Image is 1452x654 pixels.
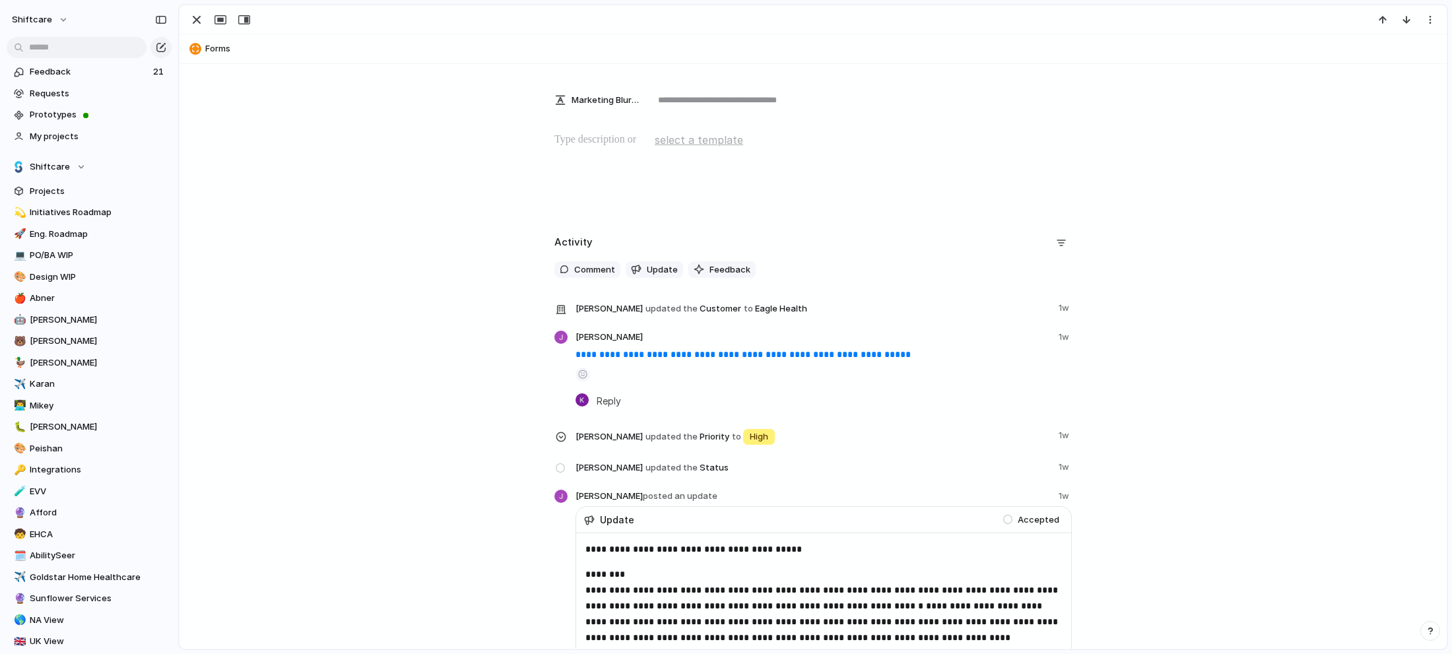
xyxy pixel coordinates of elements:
button: Comment [554,261,620,278]
button: shiftcare [6,9,75,30]
span: 1w [1059,426,1072,442]
div: 👨‍💻 [14,398,23,413]
div: 🦆 [14,355,23,370]
button: 🎨 [12,271,25,284]
div: 🎨 [14,441,23,456]
span: Reply [597,393,621,408]
div: 🎨Peishan [7,439,172,459]
button: 🧒 [12,528,25,541]
div: 💫Initiatives Roadmap [7,203,172,222]
span: [PERSON_NAME] [576,430,643,443]
span: Shiftcare [30,160,70,174]
a: 🗓️AbilitySeer [7,546,172,566]
a: 🌎NA View [7,610,172,630]
div: 💻 [14,248,23,263]
span: Feedback [709,263,750,277]
span: [PERSON_NAME] [30,356,167,370]
button: ✈️ [12,571,25,584]
span: [PERSON_NAME] [576,461,643,474]
span: EHCA [30,528,167,541]
button: 💫 [12,206,25,219]
span: Eng. Roadmap [30,228,167,241]
a: 🦆[PERSON_NAME] [7,353,172,373]
span: updated the [645,302,698,315]
div: 🔑 [14,463,23,478]
button: 🐻 [12,335,25,348]
div: 🗓️ [14,548,23,564]
button: ✈️ [12,377,25,391]
a: Feedback21 [7,62,172,82]
span: Status [576,458,1051,476]
div: 🌎 [14,612,23,628]
button: 🇬🇧 [12,635,25,648]
span: Feedback [30,65,149,79]
span: 21 [153,65,166,79]
span: UK View [30,635,167,648]
button: 🧪 [12,485,25,498]
div: 🧒 [14,527,23,542]
span: [PERSON_NAME] [576,302,643,315]
span: EVV [30,485,167,498]
button: 🐛 [12,420,25,434]
span: Update [600,513,634,527]
button: 🎨 [12,442,25,455]
span: [PERSON_NAME] [30,313,167,327]
button: 🍎 [12,292,25,305]
span: Eagle Health [755,302,807,315]
span: Design WIP [30,271,167,284]
button: 🔮 [12,506,25,519]
button: Update [626,261,683,278]
a: 🧪EVV [7,482,172,502]
a: 🔮Afford [7,503,172,523]
span: High [750,430,768,443]
span: [PERSON_NAME] [576,490,717,503]
a: 🚀Eng. Roadmap [7,224,172,244]
button: 💻 [12,249,25,262]
div: 🔮 [14,591,23,606]
a: 🐻[PERSON_NAME] [7,331,172,351]
span: Prototypes [30,108,167,121]
span: 1w [1059,331,1072,344]
span: Integrations [30,463,167,476]
a: 🍎Abner [7,288,172,308]
div: ✈️Goldstar Home Healthcare [7,568,172,587]
span: 1w [1059,490,1072,503]
span: Sunflower Services [30,592,167,605]
a: Projects [7,181,172,201]
span: select a template [655,132,743,148]
div: 🐻 [14,334,23,349]
button: 🦆 [12,356,25,370]
span: Comment [574,263,615,277]
span: Karan [30,377,167,391]
div: 🚀 [14,226,23,242]
span: posted an update [643,490,717,501]
a: 🔑Integrations [7,460,172,480]
div: 🤖[PERSON_NAME] [7,310,172,330]
a: 👨‍💻Mikey [7,396,172,416]
span: 1w [1059,299,1072,315]
span: Initiatives Roadmap [30,206,167,219]
span: shiftcare [12,13,52,26]
span: [PERSON_NAME] [30,420,167,434]
a: 💻PO/BA WIP [7,245,172,265]
span: Priority [576,426,1051,446]
a: 🔮Sunflower Services [7,589,172,608]
div: ✈️Karan [7,374,172,394]
span: to [732,430,741,443]
a: 🧒EHCA [7,525,172,544]
span: PO/BA WIP [30,249,167,262]
button: Forms [185,38,1441,59]
div: 🍎 [14,291,23,306]
button: select a template [653,130,745,150]
span: AbilitySeer [30,549,167,562]
span: updated the [645,430,698,443]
